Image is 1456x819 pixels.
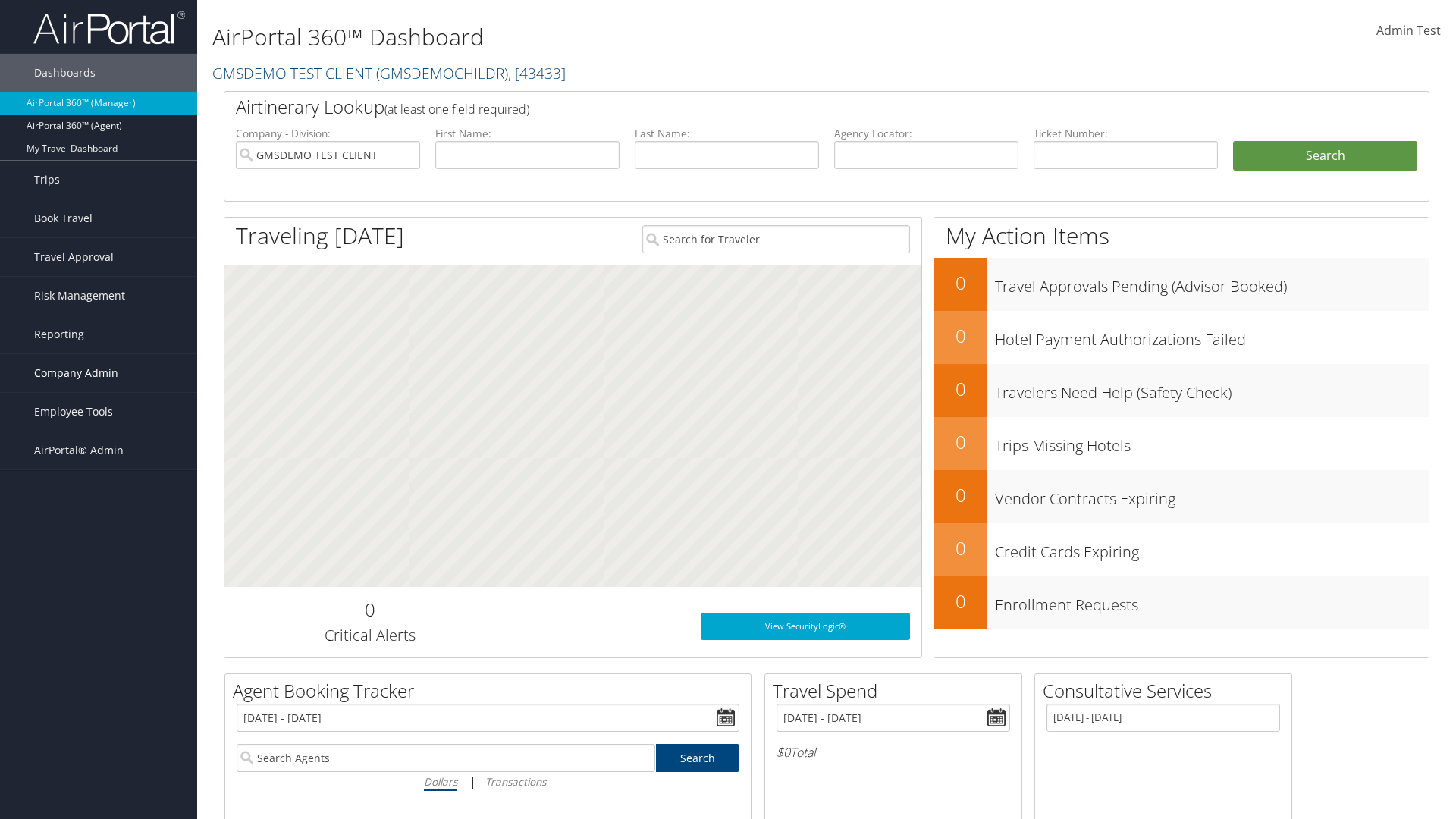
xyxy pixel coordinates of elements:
[34,238,114,276] span: Travel Approval
[33,10,185,45] img: airportal-logo.png
[1233,141,1417,171] button: Search
[508,63,566,83] span: , [ 43433 ]
[435,126,620,141] label: First Name:
[642,225,910,253] input: Search for Traveler
[236,94,1317,120] h2: Airtinerary Lookup
[34,54,96,92] span: Dashboards
[995,375,1429,403] h3: Travelers Need Help (Safety Check)
[34,315,84,353] span: Reporting
[1376,8,1441,55] a: Admin Test
[995,428,1429,457] h3: Trips Missing Hotels
[834,126,1018,141] label: Agency Locator:
[424,774,457,789] i: Dollars
[777,744,790,761] span: $0
[934,429,987,455] h2: 0
[934,311,1429,364] a: 0Hotel Payment Authorizations Failed
[995,587,1429,616] h3: Enrollment Requests
[995,268,1429,297] h3: Travel Approvals Pending (Advisor Booked)
[934,270,987,296] h2: 0
[1034,126,1218,141] label: Ticket Number:
[34,199,93,237] span: Book Travel
[701,613,910,640] a: View SecurityLogic®
[934,364,1429,417] a: 0Travelers Need Help (Safety Check)
[233,678,751,704] h2: Agent Booking Tracker
[934,323,987,349] h2: 0
[773,678,1021,704] h2: Travel Spend
[34,161,60,199] span: Trips
[485,774,546,789] i: Transactions
[236,625,504,646] h3: Critical Alerts
[934,376,987,402] h2: 0
[656,744,740,772] a: Search
[1376,22,1441,39] span: Admin Test
[34,277,125,315] span: Risk Management
[34,354,118,392] span: Company Admin
[934,220,1429,252] h1: My Action Items
[384,101,529,118] span: (at least one field required)
[236,597,504,623] h2: 0
[376,63,508,83] span: ( GMSDEMOCHILDR )
[934,258,1429,311] a: 0Travel Approvals Pending (Advisor Booked)
[212,63,566,83] a: GMSDEMO TEST CLIENT
[34,393,113,431] span: Employee Tools
[236,220,404,252] h1: Traveling [DATE]
[934,417,1429,470] a: 0Trips Missing Hotels
[236,126,420,141] label: Company - Division:
[635,126,819,141] label: Last Name:
[934,482,987,508] h2: 0
[237,744,655,772] input: Search Agents
[934,576,1429,629] a: 0Enrollment Requests
[212,21,1031,53] h1: AirPortal 360™ Dashboard
[777,744,1010,761] h6: Total
[995,481,1429,510] h3: Vendor Contracts Expiring
[237,772,739,791] div: |
[995,322,1429,350] h3: Hotel Payment Authorizations Failed
[1043,678,1291,704] h2: Consultative Services
[34,431,124,469] span: AirPortal® Admin
[934,470,1429,523] a: 0Vendor Contracts Expiring
[934,535,987,561] h2: 0
[995,534,1429,563] h3: Credit Cards Expiring
[934,523,1429,576] a: 0Credit Cards Expiring
[934,588,987,614] h2: 0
